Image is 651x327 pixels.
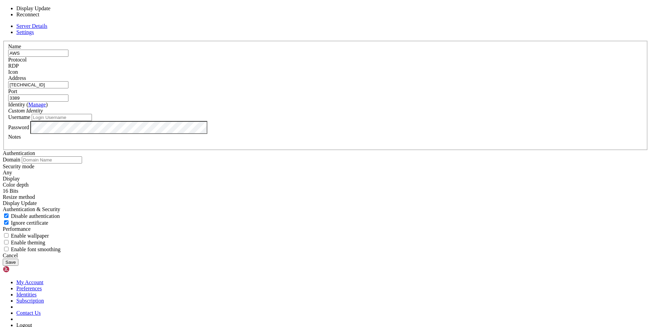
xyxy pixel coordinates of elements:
label: Authentication & Security [3,206,60,212]
a: Identities [16,292,37,297]
label: Username [8,114,30,120]
label: Identity [8,102,48,107]
a: Server Details [16,23,47,29]
img: Shellngn [3,266,42,273]
label: If set to true, enables rendering of the desktop wallpaper. By default, wallpaper will be disable... [3,233,49,239]
input: Ignore certificate [4,220,9,225]
input: Domain Name [22,156,82,163]
li: Reconnect [16,12,102,18]
input: Login Username [32,114,92,121]
span: Ignore certificate [11,220,48,226]
div: RDP [8,63,643,69]
span: Display Update [3,200,37,206]
span: Enable theming [11,240,45,245]
div: Any [3,170,648,176]
span: Enable font smoothing [11,246,61,252]
input: Server Name [8,50,68,57]
input: Port Number [8,94,68,102]
label: Authentication [3,150,35,156]
label: Icon [8,69,18,75]
label: If set to true, the certificate returned by the server will be ignored, even if that certificate ... [3,220,48,226]
label: Display [3,176,20,182]
label: Protocol [8,57,27,63]
i: Custom Identity [8,108,43,114]
span: 16 Bits [3,188,18,194]
span: Disable authentication [11,213,60,219]
label: If set to true, enables use of theming of windows and controls. [3,240,45,245]
span: Any [3,170,12,175]
a: My Account [16,279,44,285]
div: Cancel [3,253,648,259]
a: Settings [16,29,34,35]
span: RDP [8,63,19,69]
a: Subscription [16,298,44,304]
input: Disable authentication [4,213,9,218]
a: Contact Us [16,310,41,316]
label: Notes [8,134,21,140]
span: Enable wallpaper [11,233,49,239]
a: Manage [28,102,46,107]
div: Display Update [3,200,648,206]
label: If set to true, text will be rendered with smooth edges. Text over RDP is rendered with rough edg... [3,246,61,252]
div: 16 Bits [3,188,648,194]
input: Host Name or IP [8,81,68,88]
label: Name [8,44,21,49]
label: Port [8,88,17,94]
span: ( ) [27,102,48,107]
a: Preferences [16,286,42,291]
div: Custom Identity [8,108,643,114]
input: Enable theming [4,240,9,244]
li: Display Update [16,5,102,12]
label: Domain [3,157,20,162]
label: Performance [3,226,31,232]
label: Security mode [3,163,34,169]
label: If set to true, authentication will be disabled. Note that this refers to authentication that tak... [3,213,60,219]
button: Save [3,259,18,266]
label: Display Update channel added with RDP 8.1 to signal the server when the client display size has c... [3,194,35,200]
label: Address [8,75,26,81]
input: Enable font smoothing [4,247,9,251]
label: Password [8,124,29,130]
input: Enable wallpaper [4,233,9,238]
label: The color depth to request, in bits-per-pixel. [3,182,29,188]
